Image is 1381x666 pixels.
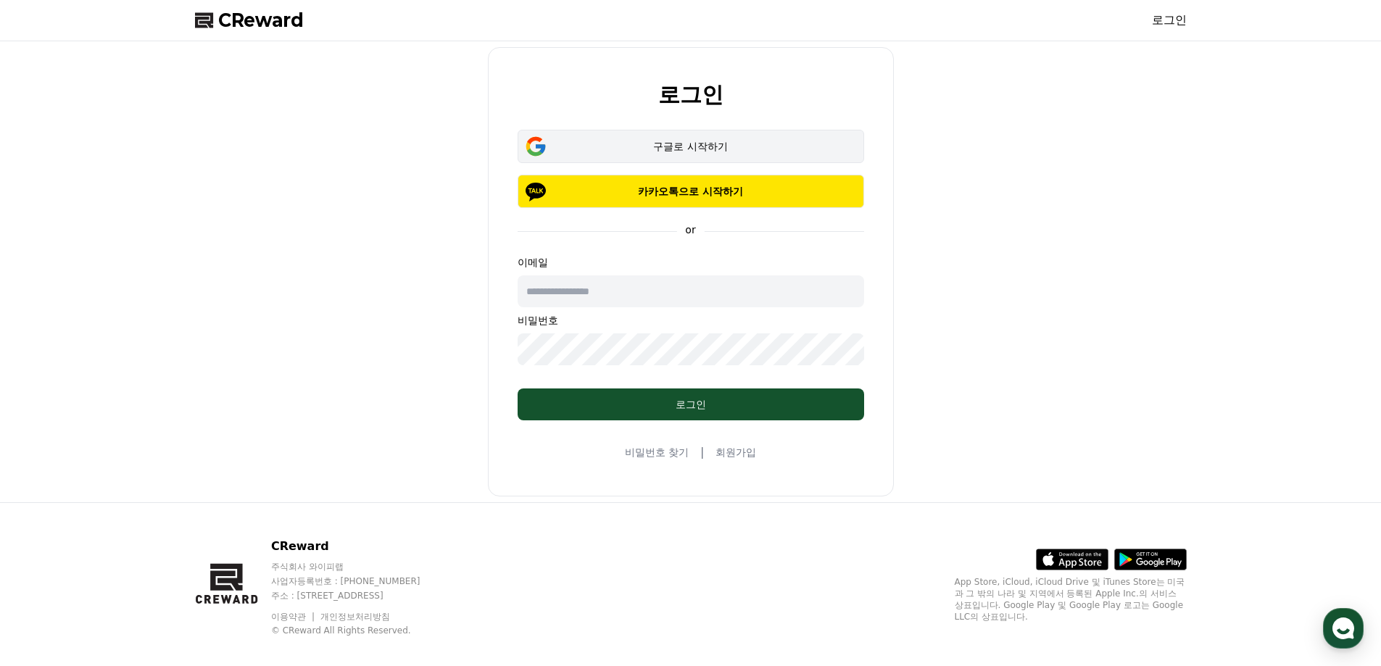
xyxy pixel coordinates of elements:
[4,459,96,496] a: 홈
[676,222,704,237] p: or
[716,445,756,459] a: 회원가입
[133,482,150,494] span: 대화
[195,9,304,32] a: CReward
[518,255,864,270] p: 이메일
[187,459,278,496] a: 설정
[1152,12,1187,29] a: 로그인
[518,175,864,208] button: 카카오톡으로 시작하기
[320,612,390,622] a: 개인정보처리방침
[271,625,448,636] p: © CReward All Rights Reserved.
[224,481,241,493] span: 설정
[625,445,689,459] a: 비밀번호 찾기
[518,313,864,328] p: 비밀번호
[271,612,317,622] a: 이용약관
[218,9,304,32] span: CReward
[518,130,864,163] button: 구글로 시작하기
[271,575,448,587] p: 사업자등록번호 : [PHONE_NUMBER]
[96,459,187,496] a: 대화
[271,590,448,602] p: 주소 : [STREET_ADDRESS]
[518,388,864,420] button: 로그인
[658,83,723,107] h2: 로그인
[271,538,448,555] p: CReward
[539,184,843,199] p: 카카오톡으로 시작하기
[955,576,1187,623] p: App Store, iCloud, iCloud Drive 및 iTunes Store는 미국과 그 밖의 나라 및 지역에서 등록된 Apple Inc.의 서비스 상표입니다. Goo...
[46,481,54,493] span: 홈
[539,139,843,154] div: 구글로 시작하기
[700,444,704,461] span: |
[547,397,835,412] div: 로그인
[271,561,448,573] p: 주식회사 와이피랩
